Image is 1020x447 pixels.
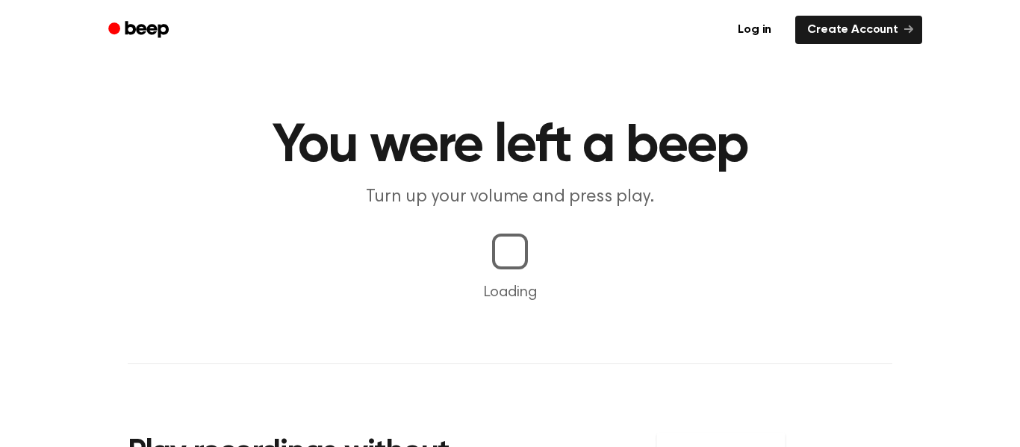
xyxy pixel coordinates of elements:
[18,281,1002,304] p: Loading
[128,119,892,173] h1: You were left a beep
[98,16,182,45] a: Beep
[223,185,797,210] p: Turn up your volume and press play.
[795,16,922,44] a: Create Account
[723,13,786,47] a: Log in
